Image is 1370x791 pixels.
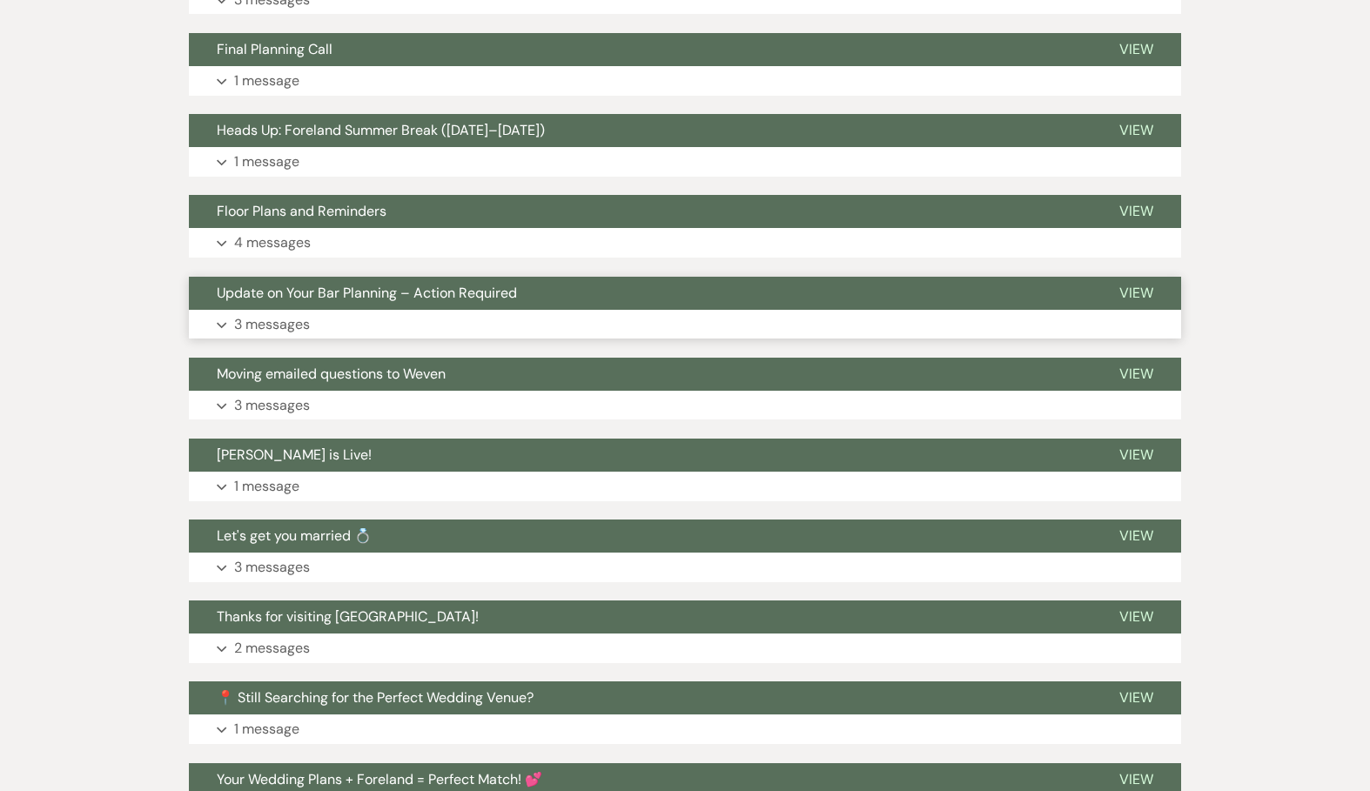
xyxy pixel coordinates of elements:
[189,33,1091,66] button: Final Planning Call
[234,70,299,92] p: 1 message
[217,770,542,788] span: Your Wedding Plans + Foreland = Perfect Match! 💕
[189,310,1181,339] button: 3 messages
[189,681,1091,714] button: 📍 Still Searching for the Perfect Wedding Venue?
[1119,365,1153,383] span: View
[234,718,299,741] p: 1 message
[217,526,372,545] span: Let's get you married 💍
[234,151,299,173] p: 1 message
[234,313,310,336] p: 3 messages
[1119,770,1153,788] span: View
[1119,688,1153,707] span: View
[1119,40,1153,58] span: View
[189,439,1091,472] button: [PERSON_NAME] is Live!
[189,520,1091,553] button: Let's get you married 💍
[217,607,479,626] span: Thanks for visiting [GEOGRAPHIC_DATA]!
[189,633,1181,663] button: 2 messages
[217,121,545,139] span: Heads Up: Foreland Summer Break ([DATE]–[DATE])
[189,391,1181,420] button: 3 messages
[217,202,386,220] span: Floor Plans and Reminders
[189,114,1091,147] button: Heads Up: Foreland Summer Break ([DATE]–[DATE])
[189,714,1181,744] button: 1 message
[1091,520,1181,553] button: View
[189,358,1091,391] button: Moving emailed questions to Weven
[217,284,517,302] span: Update on Your Bar Planning – Action Required
[1091,681,1181,714] button: View
[1091,114,1181,147] button: View
[1091,33,1181,66] button: View
[217,40,332,58] span: Final Planning Call
[1091,439,1181,472] button: View
[1119,202,1153,220] span: View
[189,472,1181,501] button: 1 message
[234,475,299,498] p: 1 message
[234,556,310,579] p: 3 messages
[1119,526,1153,545] span: View
[234,394,310,417] p: 3 messages
[234,637,310,660] p: 2 messages
[1091,195,1181,228] button: View
[1091,600,1181,633] button: View
[189,553,1181,582] button: 3 messages
[189,195,1091,228] button: Floor Plans and Reminders
[1091,277,1181,310] button: View
[189,228,1181,258] button: 4 messages
[217,365,446,383] span: Moving emailed questions to Weven
[234,231,311,254] p: 4 messages
[1119,121,1153,139] span: View
[1119,607,1153,626] span: View
[189,66,1181,96] button: 1 message
[1119,284,1153,302] span: View
[1091,358,1181,391] button: View
[1119,446,1153,464] span: View
[189,277,1091,310] button: Update on Your Bar Planning – Action Required
[217,688,534,707] span: 📍 Still Searching for the Perfect Wedding Venue?
[217,446,372,464] span: [PERSON_NAME] is Live!
[189,147,1181,177] button: 1 message
[189,600,1091,633] button: Thanks for visiting [GEOGRAPHIC_DATA]!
